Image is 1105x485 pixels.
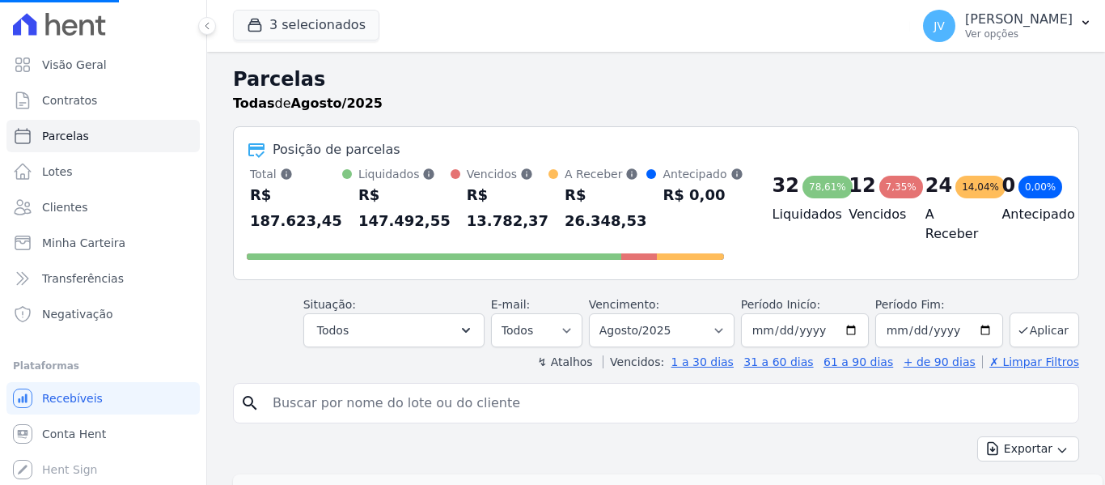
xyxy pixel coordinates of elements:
label: ↯ Atalhos [537,355,592,368]
p: Ver opções [965,28,1073,40]
label: Vencidos: [603,355,664,368]
div: Posição de parcelas [273,140,400,160]
div: A Receber [565,166,646,182]
button: Exportar [977,436,1079,462]
div: R$ 26.348,53 [565,182,646,234]
label: E-mail: [491,298,531,311]
a: Transferências [6,262,200,295]
h4: A Receber [925,205,976,244]
p: [PERSON_NAME] [965,11,1073,28]
a: Minha Carteira [6,227,200,259]
a: Visão Geral [6,49,200,81]
div: R$ 13.782,37 [467,182,548,234]
div: 7,35% [879,176,923,198]
a: Parcelas [6,120,200,152]
span: Visão Geral [42,57,107,73]
label: Período Inicío: [741,298,820,311]
div: 32 [773,172,799,198]
p: de [233,94,383,113]
a: Lotes [6,155,200,188]
button: JV [PERSON_NAME] Ver opções [910,3,1105,49]
span: Transferências [42,270,124,287]
h4: Antecipado [1001,205,1052,224]
a: 61 a 90 dias [823,355,893,368]
div: 0 [1001,172,1015,198]
span: Clientes [42,199,87,215]
span: Minha Carteira [42,235,125,251]
label: Situação: [303,298,356,311]
a: 1 a 30 dias [671,355,734,368]
button: Aplicar [1010,313,1079,347]
button: 3 selecionados [233,10,379,40]
i: search [240,394,260,413]
div: R$ 187.623,45 [250,182,342,234]
h4: Vencidos [849,205,900,224]
strong: Todas [233,96,275,111]
button: Todos [303,313,485,347]
div: Liquidados [358,166,451,182]
a: Negativação [6,298,200,330]
div: Vencidos [467,166,548,182]
a: Recebíveis [6,382,200,415]
div: Antecipado [663,166,743,182]
a: 31 a 60 dias [743,355,813,368]
div: R$ 0,00 [663,182,743,208]
a: Clientes [6,191,200,223]
span: Parcelas [42,128,89,144]
div: Plataformas [13,356,193,376]
input: Buscar por nome do lote ou do cliente [263,387,1072,419]
div: 24 [925,172,952,198]
span: Contratos [42,92,97,108]
span: Todos [317,321,349,340]
span: Negativação [42,306,113,322]
div: 14,04% [955,176,1006,198]
div: 12 [849,172,875,198]
div: 78,61% [802,176,853,198]
label: Período Fim: [875,296,1003,313]
label: Vencimento: [589,298,659,311]
a: Conta Hent [6,418,200,450]
strong: Agosto/2025 [291,96,383,111]
span: Conta Hent [42,426,106,442]
h4: Liquidados [773,205,823,224]
a: + de 90 dias [904,355,976,368]
span: Recebíveis [42,390,103,406]
div: Total [250,166,342,182]
div: R$ 147.492,55 [358,182,451,234]
span: JV [934,20,945,32]
span: Lotes [42,164,73,180]
div: 0,00% [1018,176,1062,198]
a: ✗ Limpar Filtros [982,355,1079,368]
h2: Parcelas [233,65,1079,94]
a: Contratos [6,84,200,117]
